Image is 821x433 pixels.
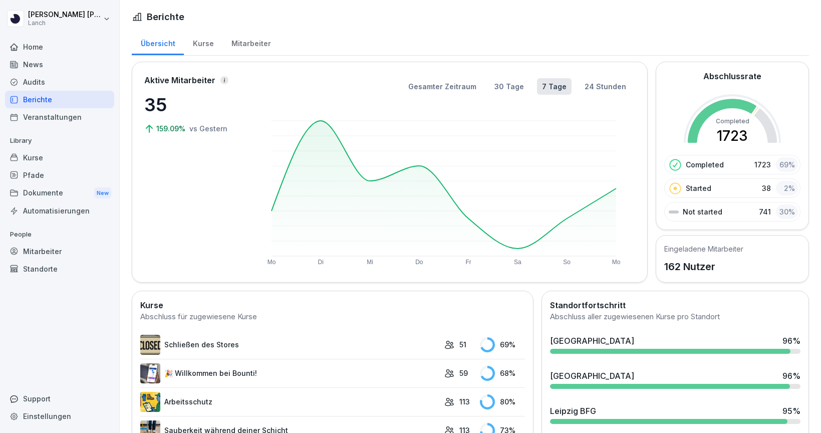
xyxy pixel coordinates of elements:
button: 30 Tage [489,78,529,95]
div: 96 % [782,370,800,382]
div: 80 % [480,394,525,409]
h1: Berichte [147,10,184,24]
div: 96 % [782,335,800,347]
a: News [5,56,114,73]
p: 59 [459,368,468,378]
div: New [94,187,111,199]
img: bgsrfyvhdm6180ponve2jajk.png [140,392,160,412]
p: 38 [762,183,771,193]
a: Home [5,38,114,56]
button: 24 Stunden [580,78,631,95]
h2: Kurse [140,299,525,311]
text: Do [415,259,423,266]
a: Schließen des Stores [140,335,439,355]
text: Di [318,259,324,266]
a: [GEOGRAPHIC_DATA]96% [546,366,804,393]
p: Lanch [28,20,101,27]
text: Fr [465,259,471,266]
a: Mitarbeiter [222,30,280,55]
p: 1723 [754,159,771,170]
text: Mi [367,259,373,266]
a: Übersicht [132,30,184,55]
a: Standorte [5,260,114,278]
div: 2 % [776,181,798,195]
div: Dokumente [5,184,114,202]
div: 68 % [480,366,525,381]
h2: Standortfortschritt [550,299,800,311]
text: Mo [612,259,621,266]
a: Automatisierungen [5,202,114,220]
a: 🎉 Willkommen bei Bounti! [140,363,439,383]
button: 7 Tage [537,78,572,95]
div: Leipzig BFG [550,405,596,417]
div: 30 % [776,204,798,219]
a: Kurse [184,30,222,55]
p: Completed [686,159,724,170]
div: 69 % [480,337,525,352]
p: Started [686,183,711,193]
div: Support [5,390,114,407]
text: So [563,259,571,266]
a: Veranstaltungen [5,108,114,126]
a: Kurse [5,149,114,166]
div: 95 % [782,405,800,417]
p: 162 Nutzer [664,259,743,274]
p: 741 [759,206,771,217]
p: [PERSON_NAME] [PERSON_NAME] [28,11,101,19]
div: Abschluss für zugewiesene Kurse [140,311,525,323]
img: tah9yxvkym2pvszjriwubpkx.png [140,335,160,355]
a: Arbeitsschutz [140,392,439,412]
p: Not started [683,206,722,217]
text: Mo [267,259,276,266]
a: Einstellungen [5,407,114,425]
p: vs Gestern [189,123,227,134]
h2: Abschlussrate [703,70,761,82]
p: 51 [459,339,466,350]
a: [GEOGRAPHIC_DATA]96% [546,331,804,358]
div: [GEOGRAPHIC_DATA] [550,335,634,347]
a: Leipzig BFG95% [546,401,804,428]
p: Library [5,133,114,149]
p: 35 [144,91,244,118]
h5: Eingeladene Mitarbeiter [664,244,743,254]
a: Berichte [5,91,114,108]
img: b4eu0mai1tdt6ksd7nlke1so.png [140,363,160,383]
p: 159.09% [156,123,187,134]
p: People [5,227,114,243]
text: Sa [514,259,521,266]
a: DokumenteNew [5,184,114,202]
div: Abschluss aller zugewiesenen Kurse pro Standort [550,311,800,323]
p: 113 [459,396,470,407]
a: Audits [5,73,114,91]
a: Pfade [5,166,114,184]
div: 69 % [776,157,798,172]
button: Gesamter Zeitraum [403,78,481,95]
div: [GEOGRAPHIC_DATA] [550,370,634,382]
a: Mitarbeiter [5,243,114,260]
p: Aktive Mitarbeiter [144,74,215,86]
